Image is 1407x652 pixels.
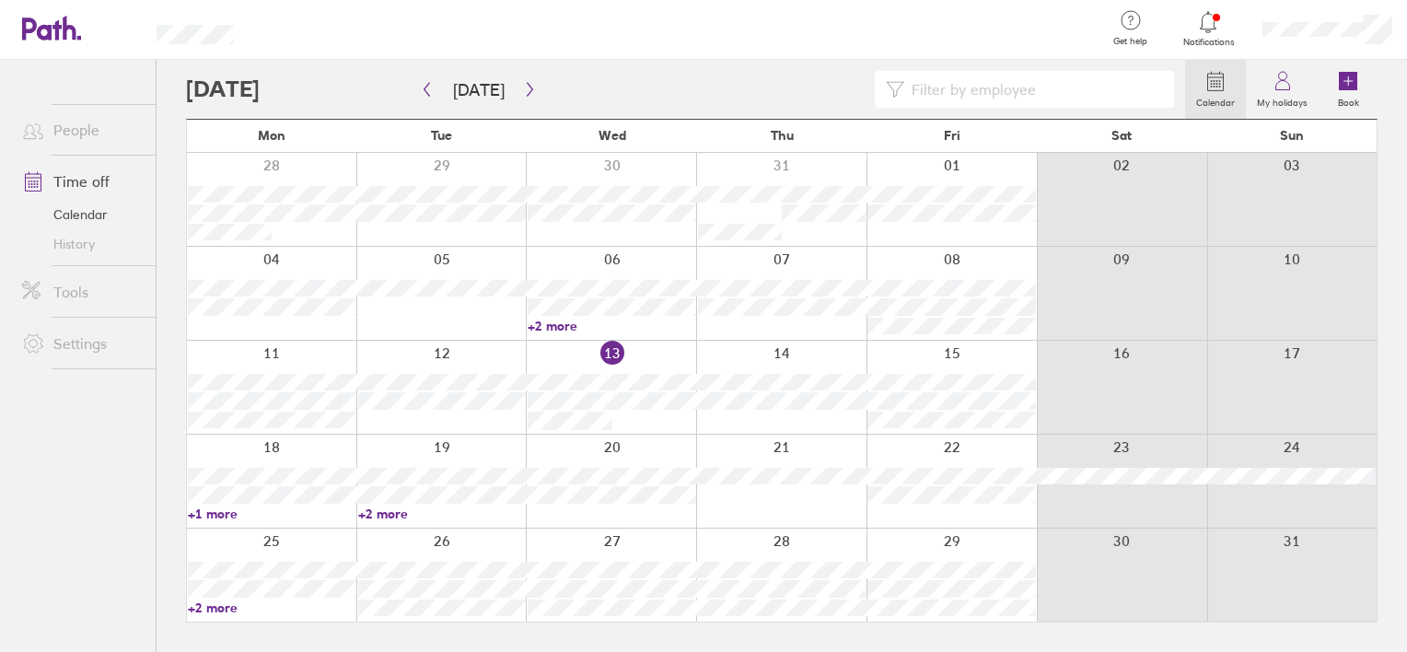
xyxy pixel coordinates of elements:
label: My holidays [1246,92,1319,109]
a: Settings [7,325,156,362]
a: +1 more [188,506,356,522]
a: +2 more [358,506,527,522]
span: Sun [1280,128,1304,143]
span: Tue [431,128,452,143]
span: Wed [599,128,626,143]
label: Book [1327,92,1370,109]
label: Calendar [1185,92,1246,109]
a: Calendar [7,200,156,229]
a: People [7,111,156,148]
a: Calendar [1185,60,1246,119]
a: My holidays [1246,60,1319,119]
input: Filter by employee [904,72,1164,107]
span: Mon [258,128,285,143]
a: Time off [7,163,156,200]
a: History [7,229,156,259]
a: +2 more [528,318,696,334]
span: Get help [1100,36,1160,47]
span: Notifications [1179,37,1238,48]
a: Book [1319,60,1378,119]
span: Fri [944,128,960,143]
a: +2 more [188,600,356,616]
a: Notifications [1179,9,1238,48]
span: Sat [1111,128,1132,143]
span: Thu [771,128,794,143]
button: [DATE] [438,75,519,105]
a: Tools [7,274,156,310]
